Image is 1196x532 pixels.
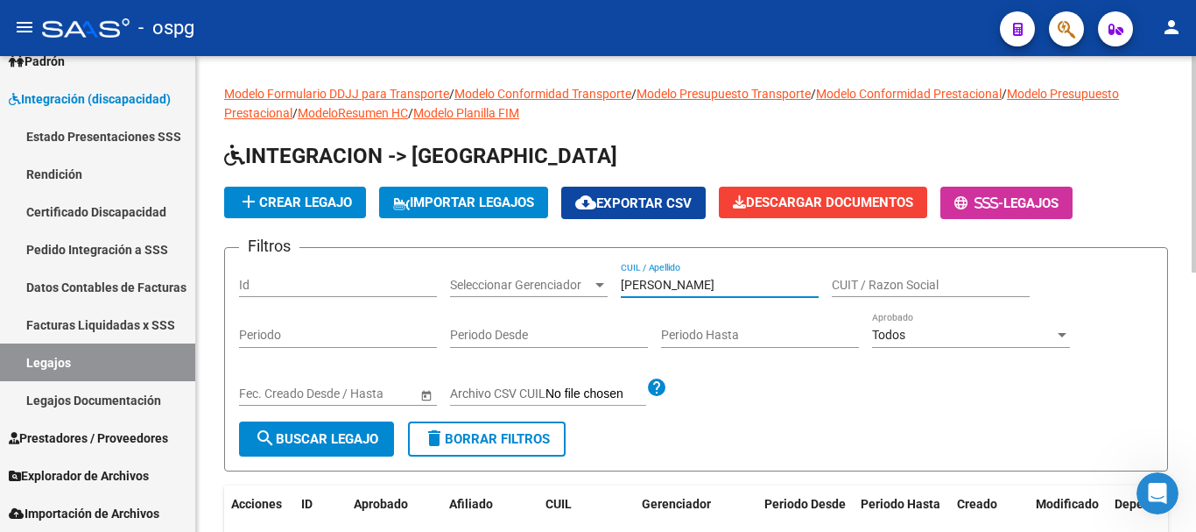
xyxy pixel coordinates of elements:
button: Exportar CSV [561,187,706,219]
span: INTEGRACION -> [GEOGRAPHIC_DATA] [224,144,617,168]
span: Padrón [9,52,65,71]
span: ID [301,497,313,511]
mat-icon: search [255,428,276,449]
span: IMPORTAR LEGAJOS [393,195,534,210]
mat-icon: menu [14,17,35,38]
a: Modelo Conformidad Transporte [454,87,631,101]
h3: Filtros [239,234,299,259]
a: ModeloResumen HC [298,106,408,120]
button: IMPORTAR LEGAJOS [379,187,548,218]
span: Integración (discapacidad) [9,89,171,109]
button: Crear Legajo [224,187,366,218]
span: - [954,195,1003,211]
mat-icon: help [646,377,667,398]
span: CUIL [545,497,572,511]
span: Archivo CSV CUIL [450,387,545,401]
a: Modelo Planilla FIM [413,106,519,120]
span: Prestadores / Proveedores [9,429,168,448]
a: Modelo Presupuesto Transporte [637,87,811,101]
mat-icon: cloud_download [575,192,596,213]
span: Dependencia [1115,497,1188,511]
button: Descargar Documentos [719,187,927,218]
span: Periodo Desde [764,497,846,511]
span: Exportar CSV [575,195,692,211]
mat-icon: add [238,191,259,212]
input: Archivo CSV CUIL [545,387,646,402]
span: Acciones [231,497,282,511]
span: Borrar Filtros [424,431,550,447]
input: Fecha inicio [239,387,303,401]
button: Open calendar [417,386,435,404]
span: Buscar Legajo [255,431,378,447]
mat-icon: person [1161,17,1182,38]
button: Borrar Filtros [408,422,566,457]
button: Buscar Legajo [239,422,394,457]
mat-icon: delete [424,428,445,449]
iframe: Intercom live chat [1136,472,1178,514]
input: Fecha fin [318,387,404,401]
span: Afiliado [449,497,493,511]
span: Explorador de Archivos [9,466,149,486]
span: Gerenciador [642,497,711,511]
span: Descargar Documentos [733,195,913,210]
span: Crear Legajo [238,195,352,210]
span: - ospg [138,9,194,47]
span: Creado [957,497,997,511]
span: Modificado [1036,497,1099,511]
span: Todos [872,328,905,342]
span: Importación de Archivos [9,504,159,523]
span: Periodo Hasta [861,497,940,511]
a: Modelo Formulario DDJJ para Transporte [224,87,449,101]
span: Legajos [1003,195,1059,211]
button: -Legajos [940,187,1073,219]
span: Aprobado [354,497,408,511]
a: Modelo Conformidad Prestacional [816,87,1002,101]
span: Seleccionar Gerenciador [450,278,592,293]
